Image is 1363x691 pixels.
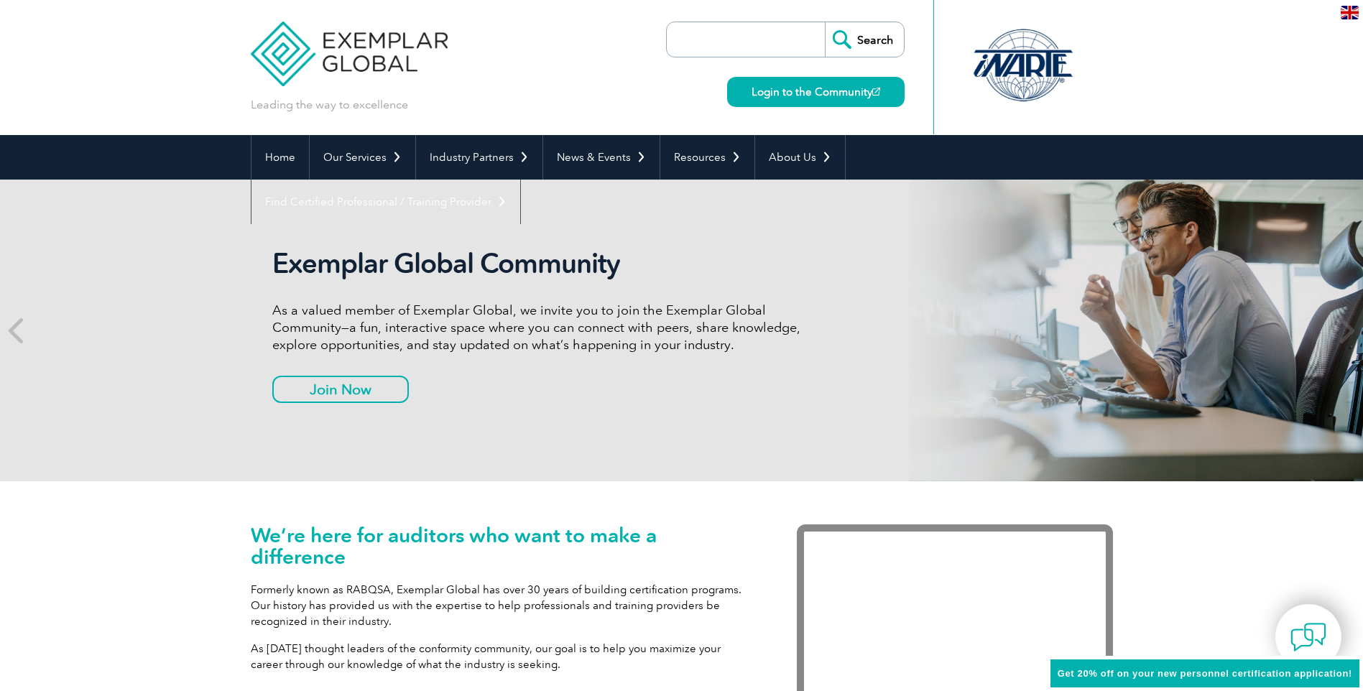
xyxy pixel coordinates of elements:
a: News & Events [543,135,660,180]
p: As a valued member of Exemplar Global, we invite you to join the Exemplar Global Community—a fun,... [272,302,811,353]
a: Join Now [272,376,409,403]
span: Get 20% off on your new personnel certification application! [1058,668,1352,679]
img: open_square.png [872,88,880,96]
p: Leading the way to excellence [251,97,408,113]
img: contact-chat.png [1290,619,1326,655]
a: Our Services [310,135,415,180]
h1: We’re here for auditors who want to make a difference [251,524,754,567]
a: Home [251,135,309,180]
a: Find Certified Professional / Training Provider [251,180,520,224]
a: Resources [660,135,754,180]
p: As [DATE] thought leaders of the conformity community, our goal is to help you maximize your care... [251,641,754,672]
a: Login to the Community [727,77,905,107]
a: About Us [755,135,845,180]
a: Industry Partners [416,135,542,180]
h2: Exemplar Global Community [272,247,811,280]
p: Formerly known as RABQSA, Exemplar Global has over 30 years of building certification programs. O... [251,582,754,629]
img: en [1341,6,1359,19]
input: Search [825,22,904,57]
